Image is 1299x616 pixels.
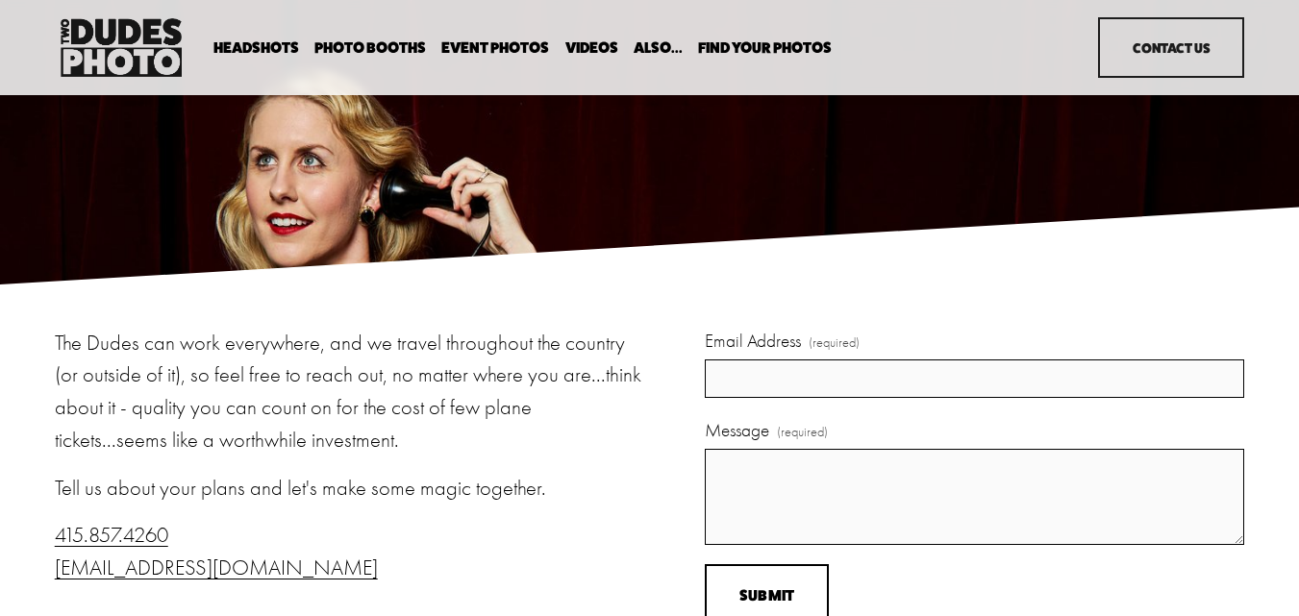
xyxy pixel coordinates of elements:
a: folder dropdown [698,38,832,57]
a: folder dropdown [314,38,426,57]
a: Contact Us [1098,17,1244,78]
p: The Dudes can work everywhere, and we travel throughout the country (or outside of it), so feel f... [55,328,644,457]
span: Message [705,417,769,445]
a: 415.857.4260 [55,523,168,548]
a: folder dropdown [213,38,299,57]
a: folder dropdown [634,38,683,57]
span: Submit [739,586,795,604]
span: Email Address [705,328,801,356]
p: Tell us about your plans and let's make some magic together. [55,473,644,505]
span: Also... [634,40,683,56]
a: [EMAIL_ADDRESS][DOMAIN_NAME] [55,555,378,580]
a: Videos [565,38,618,57]
span: (required) [809,333,860,354]
span: Headshots [213,40,299,56]
span: (required) [777,422,828,443]
span: Find Your Photos [698,40,832,56]
img: Two Dudes Photo | Headshots, Portraits &amp; Photo Booths [55,13,187,83]
a: Event Photos [441,38,549,57]
span: Photo Booths [314,40,426,56]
